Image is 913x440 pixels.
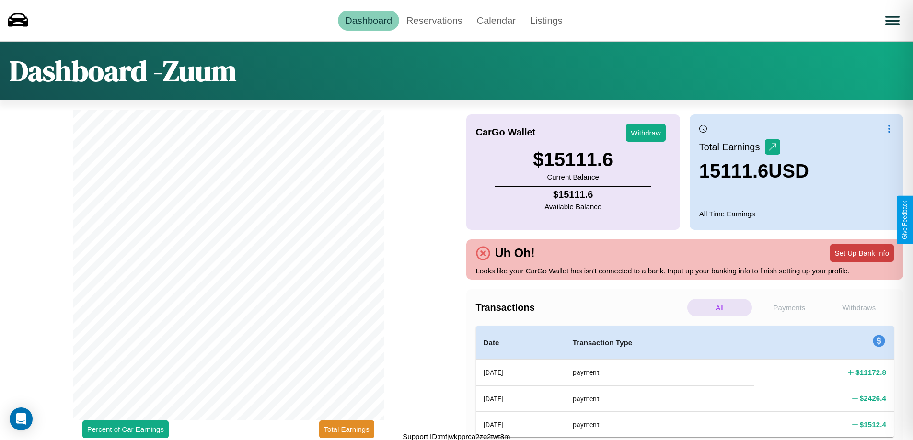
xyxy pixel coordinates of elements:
p: Available Balance [544,200,601,213]
h4: Transactions [476,302,685,313]
h1: Dashboard - Zuum [10,51,236,90]
h4: $ 15111.6 [544,189,601,200]
h4: $ 11172.8 [855,367,886,377]
button: Set Up Bank Info [830,244,894,262]
th: payment [565,360,754,386]
h4: $ 2426.4 [860,393,886,403]
a: Dashboard [338,11,399,31]
a: Reservations [399,11,470,31]
button: Total Earnings [319,420,374,438]
p: Total Earnings [699,138,765,156]
h4: CarGo Wallet [476,127,536,138]
a: Listings [523,11,570,31]
p: Looks like your CarGo Wallet has isn't connected to a bank. Input up your banking info to finish ... [476,264,894,277]
th: [DATE] [476,360,565,386]
a: Calendar [470,11,523,31]
button: Percent of Car Earnings [82,420,169,438]
table: simple table [476,326,894,437]
div: Give Feedback [901,201,908,239]
p: All [687,299,752,316]
th: payment [565,412,754,437]
h3: 15111.6 USD [699,160,809,182]
h4: Date [484,337,557,349]
th: [DATE] [476,385,565,411]
button: Open menu [879,7,906,34]
th: payment [565,385,754,411]
p: Payments [757,299,821,316]
button: Withdraw [626,124,666,142]
p: All Time Earnings [699,207,894,220]
p: Withdraws [827,299,891,316]
div: Open Intercom Messenger [10,407,33,430]
h3: $ 15111.6 [533,149,613,170]
h4: Transaction Type [573,337,747,349]
h4: Uh Oh! [490,246,540,260]
th: [DATE] [476,412,565,437]
h4: $ 1512.4 [860,419,886,429]
p: Current Balance [533,170,613,183]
